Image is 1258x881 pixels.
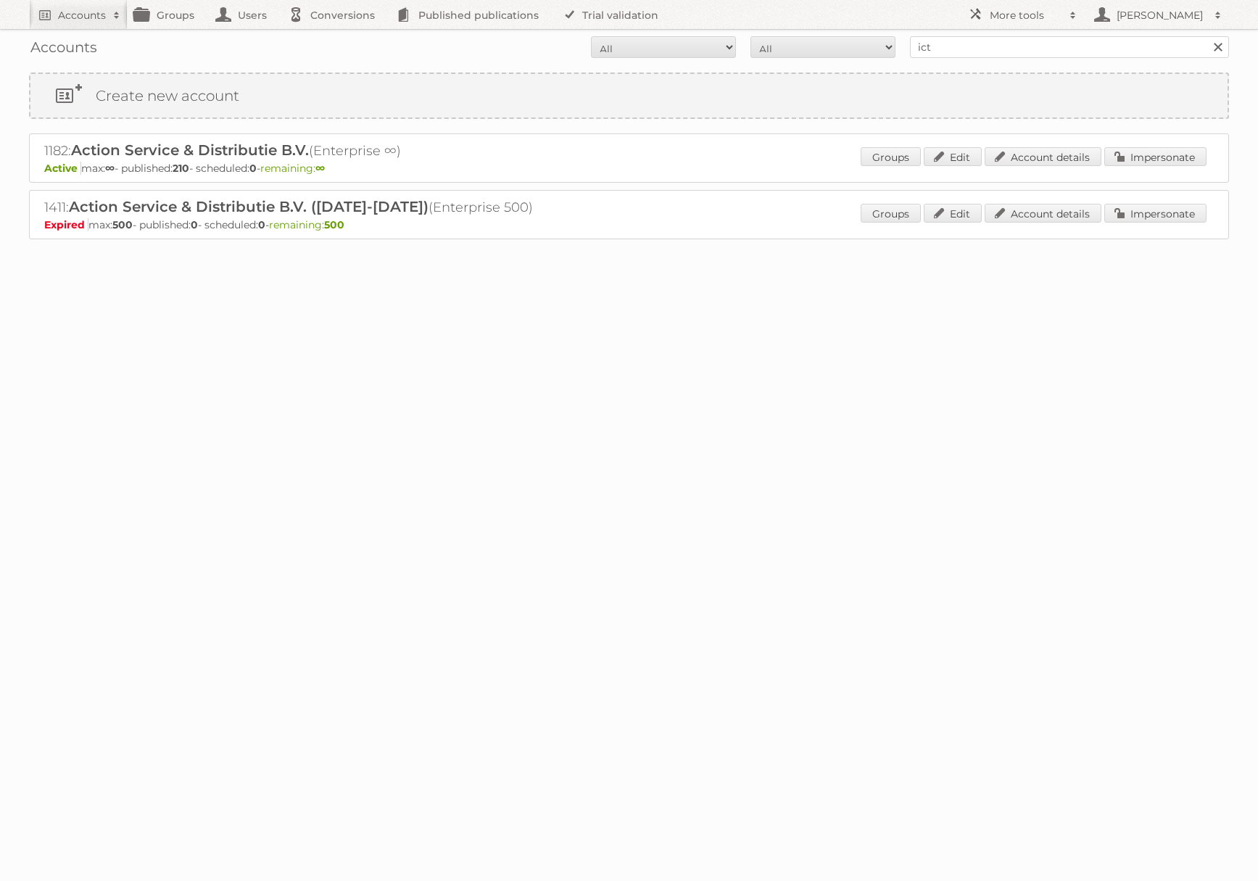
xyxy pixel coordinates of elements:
strong: 0 [191,218,198,231]
span: Action Service & Distributie B.V. [71,141,309,159]
a: Account details [985,204,1101,223]
h2: [PERSON_NAME] [1113,8,1207,22]
span: Expired [44,218,88,231]
span: Action Service & Distributie B.V. ([DATE]-[DATE]) [69,198,429,215]
h2: 1411: (Enterprise 500) [44,198,552,217]
strong: ∞ [105,162,115,175]
strong: ∞ [315,162,325,175]
a: Create new account [30,74,1228,117]
h2: Accounts [58,8,106,22]
span: Active [44,162,81,175]
strong: 500 [324,218,344,231]
a: Edit [924,147,982,166]
p: max: - published: - scheduled: - [44,162,1214,175]
a: Impersonate [1104,204,1207,223]
a: Account details [985,147,1101,166]
strong: 0 [249,162,257,175]
a: Groups [861,204,921,223]
h2: More tools [990,8,1062,22]
a: Impersonate [1104,147,1207,166]
span: remaining: [269,218,344,231]
p: max: - published: - scheduled: - [44,218,1214,231]
strong: 500 [112,218,133,231]
strong: 0 [258,218,265,231]
h2: 1182: (Enterprise ∞) [44,141,552,160]
a: Edit [924,204,982,223]
a: Groups [861,147,921,166]
strong: 210 [173,162,189,175]
span: remaining: [260,162,325,175]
